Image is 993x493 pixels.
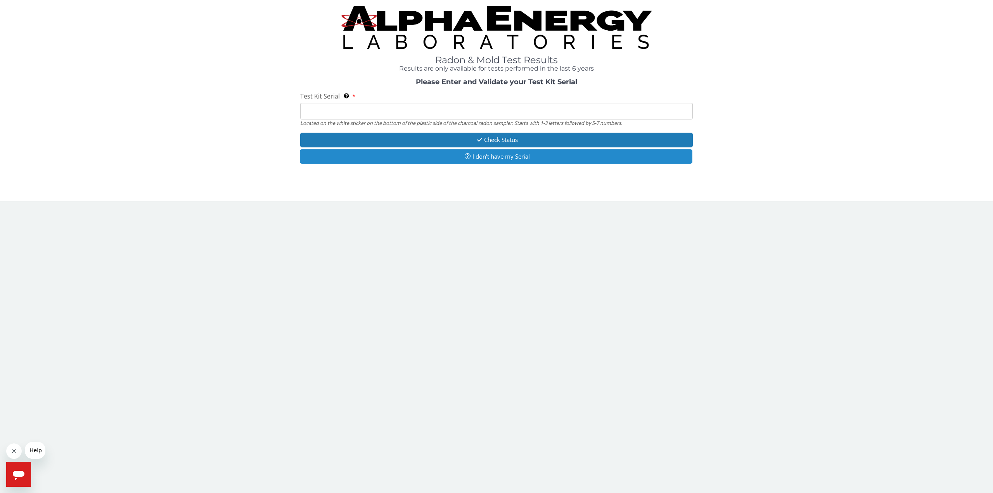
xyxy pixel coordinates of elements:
[300,133,693,147] button: Check Status
[25,442,45,459] iframe: Message from company
[300,149,692,164] button: I don't have my Serial
[416,78,577,86] strong: Please Enter and Validate your Test Kit Serial
[300,119,693,126] div: Located on the white sticker on the bottom of the plastic side of the charcoal radon sampler. Sta...
[6,443,22,459] iframe: Close message
[341,6,652,49] img: TightCrop.jpg
[6,462,31,487] iframe: Button to launch messaging window
[300,55,693,65] h1: Radon & Mold Test Results
[300,65,693,72] h4: Results are only available for tests performed in the last 6 years
[300,92,340,100] span: Test Kit Serial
